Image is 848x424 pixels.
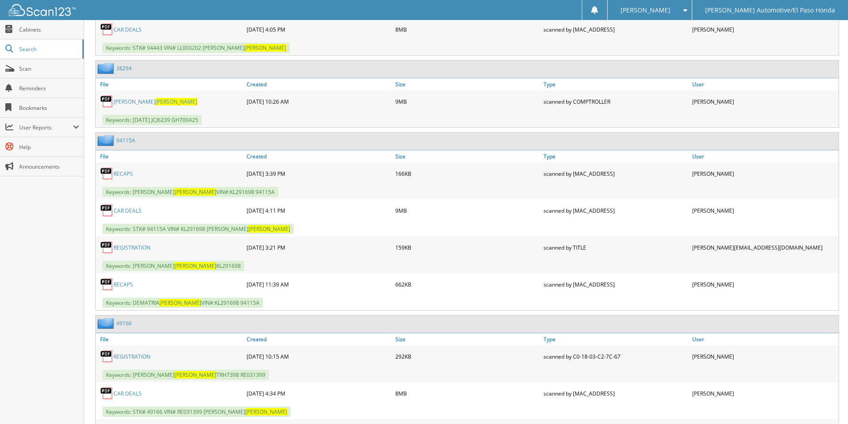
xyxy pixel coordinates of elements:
[244,275,393,293] div: [DATE] 11:39 AM
[159,299,201,307] span: [PERSON_NAME]
[100,350,114,363] img: PDF.png
[690,384,839,402] div: [PERSON_NAME]
[541,165,690,182] div: scanned by [MAC_ADDRESS]
[393,333,542,345] a: Size
[102,407,291,417] span: Keywords: STK# 49166 VIN# RE031399 [PERSON_NAME]
[97,63,116,74] img: folder2.png
[541,347,690,365] div: scanned by C0-18-03-C2-7C-67
[174,371,216,379] span: [PERSON_NAME]
[541,333,690,345] a: Type
[102,115,202,125] span: Keywords: [DATE] JCJ6239 GH700425
[541,78,690,90] a: Type
[116,137,135,144] a: 94115A
[393,238,542,256] div: 159KB
[690,275,839,293] div: [PERSON_NAME]
[690,78,839,90] a: User
[9,4,76,16] img: scan123-logo-white.svg
[96,333,244,345] a: File
[690,150,839,162] a: User
[97,318,116,329] img: folder2.png
[393,150,542,162] a: Size
[97,135,116,146] img: folder2.png
[244,202,393,219] div: [DATE] 4:11 PM
[96,150,244,162] a: File
[19,45,78,53] span: Search
[114,207,142,214] a: CAR DEALS
[114,281,133,288] a: RECAPS
[541,20,690,38] div: scanned by [MAC_ADDRESS]
[541,275,690,293] div: scanned by [MAC_ADDRESS]
[174,188,216,196] span: [PERSON_NAME]
[100,167,114,180] img: PDF.png
[114,98,197,105] a: [PERSON_NAME][PERSON_NAME]
[690,333,839,345] a: User
[393,275,542,293] div: 662KB
[244,384,393,402] div: [DATE] 4:34 PM
[690,347,839,365] div: [PERSON_NAME]
[100,204,114,217] img: PDF.png
[541,202,690,219] div: scanned by [MAC_ADDRESS]
[19,26,79,33] span: Cabinets
[116,65,132,72] a: 38294
[393,202,542,219] div: 9MB
[19,124,73,131] span: User Reports
[102,261,244,271] span: Keywords: [PERSON_NAME] KL291698
[100,387,114,400] img: PDF.png
[102,224,294,234] span: Keywords: STK# 94115A VIN# KL291698 [PERSON_NAME]
[690,93,839,110] div: [PERSON_NAME]
[244,347,393,365] div: [DATE] 10:15 AM
[393,20,542,38] div: 8MB
[690,165,839,182] div: [PERSON_NAME]
[244,333,393,345] a: Created
[102,370,269,380] span: Keywords: [PERSON_NAME] TRH7398 RE031399
[102,187,278,197] span: Keywords: [PERSON_NAME] VIN#:KL291698 94115A
[114,353,150,360] a: REGISTRATION
[100,23,114,36] img: PDF.png
[393,78,542,90] a: Size
[393,165,542,182] div: 166KB
[100,278,114,291] img: PDF.png
[244,93,393,110] div: [DATE] 10:26 AM
[244,20,393,38] div: [DATE] 4:05 PM
[114,26,142,33] a: CAR DEALS
[248,225,290,233] span: [PERSON_NAME]
[19,143,79,151] span: Help
[244,44,286,52] span: [PERSON_NAME]
[393,384,542,402] div: 8MB
[114,390,142,397] a: CAR DEALS
[155,98,197,105] span: [PERSON_NAME]
[244,238,393,256] div: [DATE] 3:21 PM
[393,93,542,110] div: 9MB
[690,238,839,256] div: [PERSON_NAME] [EMAIL_ADDRESS][DOMAIN_NAME]
[245,408,287,416] span: [PERSON_NAME]
[393,347,542,365] div: 292KB
[19,163,79,170] span: Announcements
[116,319,132,327] a: 49166
[244,165,393,182] div: [DATE] 3:39 PM
[174,262,216,270] span: [PERSON_NAME]
[244,78,393,90] a: Created
[96,78,244,90] a: File
[541,93,690,110] div: scanned by COMPTROLLER
[100,241,114,254] img: PDF.png
[541,384,690,402] div: scanned by [MAC_ADDRESS]
[102,43,290,53] span: Keywords: STK# 94443 VIN# LL003202 [PERSON_NAME]
[803,381,848,424] iframe: Chat Widget
[100,95,114,108] img: PDF.png
[19,104,79,112] span: Bookmarks
[114,244,150,251] a: REGISTRATION
[541,238,690,256] div: scanned by TITLE
[19,65,79,73] span: Scan
[621,8,670,13] span: [PERSON_NAME]
[541,150,690,162] a: Type
[102,298,263,308] span: Keywords: DEMATRIA VIN#:KL291698 94115A
[690,202,839,219] div: [PERSON_NAME]
[19,85,79,92] span: Reminders
[690,20,839,38] div: [PERSON_NAME]
[705,8,835,13] span: [PERSON_NAME] Automotive/El Paso Honda
[244,150,393,162] a: Created
[114,170,133,178] a: RECAPS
